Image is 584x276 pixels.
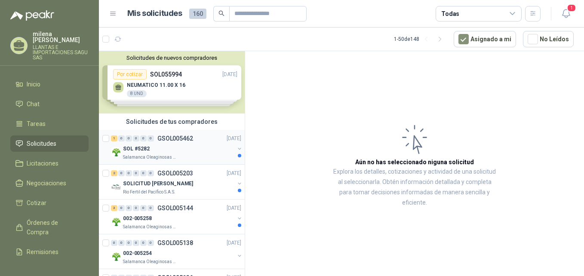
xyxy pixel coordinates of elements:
[118,240,125,246] div: 0
[123,180,193,188] p: SOLICITUD [PERSON_NAME]
[10,135,89,152] a: Solicitudes
[126,170,132,176] div: 0
[111,240,117,246] div: 0
[27,247,58,257] span: Remisiones
[27,119,46,129] span: Tareas
[111,170,117,176] div: 2
[111,251,121,262] img: Company Logo
[133,135,139,141] div: 0
[148,135,154,141] div: 0
[331,167,498,208] p: Explora los detalles, cotizaciones y actividad de una solicitud al seleccionarla. Obtén informaci...
[33,45,89,60] p: LLANTAS E IMPORTACIONES SAGU SAS
[133,240,139,246] div: 0
[157,205,193,211] p: GSOL005144
[10,10,54,21] img: Logo peakr
[10,195,89,211] a: Cotizar
[99,113,245,130] div: Solicitudes de tus compradores
[123,145,150,153] p: SOL #5282
[111,205,117,211] div: 3
[227,135,241,143] p: [DATE]
[10,244,89,260] a: Remisiones
[127,7,182,20] h1: Mis solicitudes
[123,258,177,265] p: Salamanca Oleaginosas SAS
[10,96,89,112] a: Chat
[227,204,241,212] p: [DATE]
[157,170,193,176] p: GSOL005203
[27,218,80,237] span: Órdenes de Compra
[99,51,245,113] div: Solicitudes de nuevos compradoresPor cotizarSOL055994[DATE] NEUMATICO 11.00 X 168 UNDPor cotizarS...
[118,170,125,176] div: 0
[123,215,152,223] p: 002-005258
[111,238,243,265] a: 0 0 0 0 0 0 GSOL005138[DATE] Company Logo002-005254Salamanca Oleaginosas SAS
[27,139,56,148] span: Solicitudes
[227,169,241,178] p: [DATE]
[111,135,117,141] div: 1
[10,155,89,172] a: Licitaciones
[126,240,132,246] div: 0
[33,31,89,43] p: milena [PERSON_NAME]
[118,205,125,211] div: 0
[157,240,193,246] p: GSOL005138
[123,154,177,161] p: Salamanca Oleaginosas SAS
[567,4,576,12] span: 1
[111,133,243,161] a: 1 0 0 0 0 0 GSOL005462[DATE] Company LogoSOL #5282Salamanca Oleaginosas SAS
[27,99,40,109] span: Chat
[133,205,139,211] div: 0
[123,189,175,196] p: Rio Fertil del Pacífico S.A.S.
[27,80,40,89] span: Inicio
[123,249,152,258] p: 002-005254
[394,32,447,46] div: 1 - 50 de 148
[157,135,193,141] p: GSOL005462
[27,159,58,168] span: Licitaciones
[111,217,121,227] img: Company Logo
[111,168,243,196] a: 2 0 0 0 0 0 GSOL005203[DATE] Company LogoSOLICITUD [PERSON_NAME]Rio Fertil del Pacífico S.A.S.
[133,170,139,176] div: 0
[27,198,46,208] span: Cotizar
[140,240,147,246] div: 0
[10,76,89,92] a: Inicio
[111,203,243,230] a: 3 0 0 0 0 0 GSOL005144[DATE] Company Logo002-005258Salamanca Oleaginosas SAS
[126,135,132,141] div: 0
[355,157,474,167] h3: Aún no has seleccionado niguna solicitud
[189,9,206,19] span: 160
[148,205,154,211] div: 0
[111,147,121,157] img: Company Logo
[140,170,147,176] div: 0
[111,182,121,192] img: Company Logo
[218,10,224,16] span: search
[10,215,89,240] a: Órdenes de Compra
[441,9,459,18] div: Todas
[140,135,147,141] div: 0
[10,175,89,191] a: Negociaciones
[102,55,241,61] button: Solicitudes de nuevos compradores
[454,31,516,47] button: Asignado a mi
[227,239,241,247] p: [DATE]
[148,240,154,246] div: 0
[10,116,89,132] a: Tareas
[118,135,125,141] div: 0
[123,224,177,230] p: Salamanca Oleaginosas SAS
[140,205,147,211] div: 0
[126,205,132,211] div: 0
[27,178,66,188] span: Negociaciones
[523,31,574,47] button: No Leídos
[148,170,154,176] div: 0
[558,6,574,21] button: 1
